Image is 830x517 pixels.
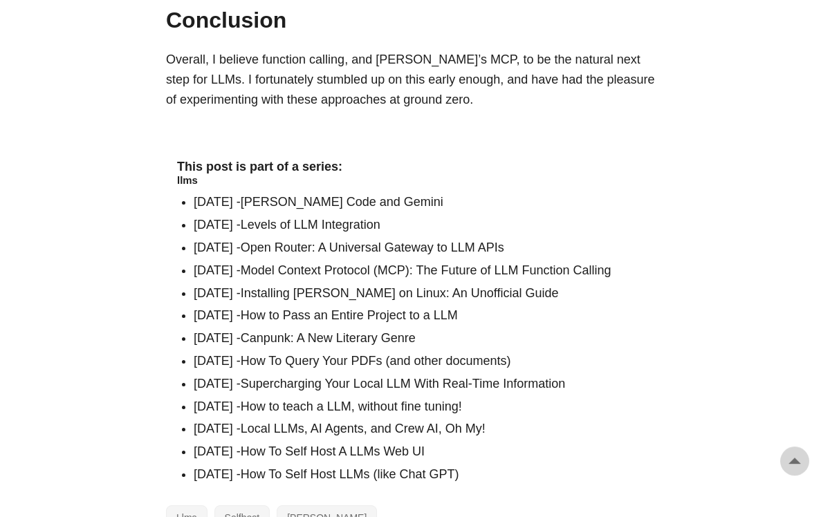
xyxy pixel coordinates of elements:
[194,442,653,462] li: [DATE] -
[241,377,566,391] a: Supercharging Your Local LLM With Real-Time Information
[241,308,458,322] a: How to Pass an Entire Project to a LLM
[194,397,653,417] li: [DATE] -
[241,263,611,277] a: Model Context Protocol (MCP): The Future of LLM Function Calling
[177,160,653,175] h4: This post is part of a series:
[194,328,653,348] li: [DATE] -
[241,286,559,300] a: Installing [PERSON_NAME] on Linux: An Unofficial Guide
[194,192,653,212] li: [DATE] -
[241,422,486,435] a: Local LLMs, AI Agents, and Crew AI, Oh My!
[780,446,809,476] a: go to top
[241,218,380,232] a: Levels of LLM Integration
[241,399,462,413] a: How to teach a LLM, without fine tuning!
[241,354,511,368] a: How To Query Your PDFs (and other documents)
[241,241,504,254] a: Open Router: A Universal Gateway to LLM APIs
[194,419,653,439] li: [DATE] -
[194,464,653,485] li: [DATE] -
[194,305,653,326] li: [DATE] -
[194,261,653,281] li: [DATE] -
[241,331,416,345] a: Canpunk: A New Literary Genre
[241,467,459,481] a: How To Self Host LLMs (like Chat GPT)
[166,7,664,33] h2: Conclusion
[194,374,653,394] li: [DATE] -
[177,174,198,186] a: llms
[166,50,664,109] p: Overall, I believe function calling, and [PERSON_NAME]’s MCP, to be the natural next step for LLM...
[241,444,425,458] a: How To Self Host A LLMs Web UI
[194,238,653,258] li: [DATE] -
[194,351,653,371] li: [DATE] -
[194,215,653,235] li: [DATE] -
[194,283,653,303] li: [DATE] -
[241,195,443,209] a: [PERSON_NAME] Code and Gemini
